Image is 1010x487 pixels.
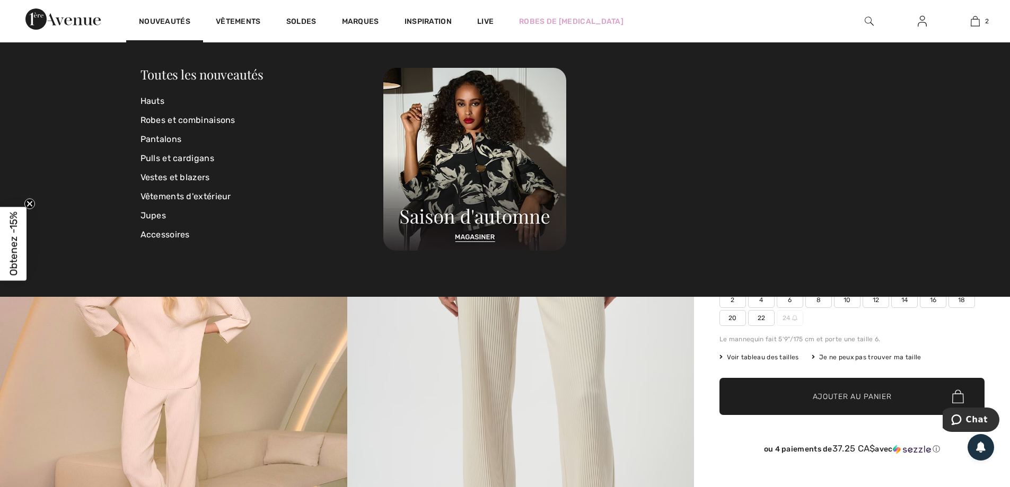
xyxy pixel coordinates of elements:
[918,15,927,28] img: Mes infos
[286,17,317,28] a: Soldes
[719,444,985,454] div: ou 4 paiements de avec
[891,292,918,308] span: 14
[140,187,384,206] a: Vêtements d'extérieur
[140,149,384,168] a: Pulls et cardigans
[7,211,20,276] span: Obtenez -15%
[25,8,101,30] img: 1ère Avenue
[813,391,892,402] span: Ajouter au panier
[777,292,803,308] span: 6
[719,444,985,458] div: ou 4 paiements de37.25 CA$avecSezzle Cliquez pour en savoir plus sur Sezzle
[719,334,985,344] div: Le mannequin fait 5'9"/175 cm et porte une taille 6.
[383,68,566,251] img: 250825112755_e80b8af1c0156.jpg
[140,92,384,111] a: Hauts
[405,17,452,28] span: Inspiration
[777,310,803,326] span: 24
[477,16,494,27] a: Live
[140,168,384,187] a: Vestes et blazers
[719,378,985,415] button: Ajouter au panier
[719,352,799,362] span: Voir tableau des tailles
[971,15,980,28] img: Mon panier
[140,225,384,244] a: Accessoires
[140,111,384,130] a: Robes et combinaisons
[949,15,1001,28] a: 2
[805,292,832,308] span: 8
[140,130,384,149] a: Pantalons
[140,66,264,83] a: Toutes les nouveautés
[719,292,746,308] span: 2
[140,206,384,225] a: Jupes
[943,408,999,434] iframe: Ouvre un widget dans lequel vous pouvez chatter avec l’un de nos agents
[952,389,964,403] img: Bag.svg
[216,17,261,28] a: Vêtements
[920,292,946,308] span: 16
[893,445,931,454] img: Sezzle
[24,198,35,209] button: Close teaser
[342,17,379,28] a: Marques
[985,16,989,26] span: 2
[792,315,797,321] img: ring-m.svg
[139,17,190,28] a: Nouveautés
[863,292,889,308] span: 12
[909,15,935,28] a: Se connecter
[812,352,921,362] div: Je ne peux pas trouver ma taille
[948,292,975,308] span: 18
[865,15,874,28] img: recherche
[834,292,860,308] span: 10
[748,310,775,326] span: 22
[519,16,623,27] a: Robes de [MEDICAL_DATA]
[719,310,746,326] span: 20
[748,292,775,308] span: 4
[832,443,875,454] span: 37.25 CA$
